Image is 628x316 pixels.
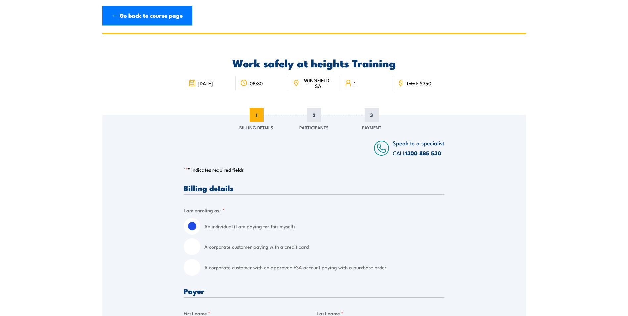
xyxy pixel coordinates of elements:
[184,58,444,67] h2: Work safely at heights Training
[250,80,263,86] span: 08:30
[250,108,264,122] span: 1
[405,149,441,157] a: 1300 885 530
[184,287,444,295] h3: Payer
[354,80,356,86] span: 1
[239,124,273,131] span: Billing Details
[184,206,225,214] legend: I am enroling as:
[365,108,379,122] span: 3
[184,184,444,192] h3: Billing details
[301,78,335,89] span: WINGFIELD - SA
[204,259,444,276] label: A corporate customer with an approved FSA account paying with a purchase order
[198,80,213,86] span: [DATE]
[299,124,329,131] span: Participants
[102,6,192,26] a: ← Go back to course page
[204,238,444,255] label: A corporate customer paying with a credit card
[406,80,431,86] span: Total: $350
[393,139,444,157] span: Speak to a specialist CALL
[184,166,444,173] p: " " indicates required fields
[362,124,381,131] span: Payment
[307,108,321,122] span: 2
[204,218,444,235] label: An individual (I am paying for this myself)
